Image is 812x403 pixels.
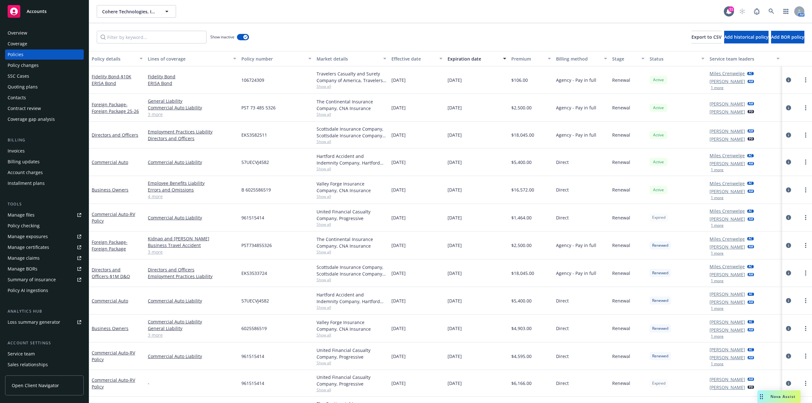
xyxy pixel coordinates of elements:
[511,270,534,276] span: $18,045.00
[92,267,130,279] a: Directors and Officers
[511,297,532,304] span: $5,400.00
[612,77,630,83] span: Renewal
[8,157,40,167] div: Billing updates
[710,216,745,222] a: [PERSON_NAME]
[710,128,745,134] a: [PERSON_NAME]
[710,208,745,214] a: Miles Crenwelge
[241,55,304,62] div: Policy number
[802,242,809,249] a: more
[556,380,569,387] span: Direct
[92,211,135,224] span: - RV Policy
[802,186,809,194] a: more
[711,196,724,200] button: 1 more
[5,157,84,167] a: Billing updates
[148,80,236,87] a: ERISA Bond
[5,231,84,242] a: Manage exposures
[8,360,48,370] div: Sales relationships
[448,380,462,387] span: [DATE]
[92,350,135,362] span: - RV Policy
[5,275,84,285] a: Summary of insurance
[92,101,139,114] a: Foreign Package
[391,186,406,193] span: [DATE]
[710,291,745,297] a: [PERSON_NAME]
[652,77,665,83] span: Active
[317,347,386,360] div: United Financial Casualty Company, Progressive
[780,5,792,18] a: Switch app
[391,353,406,360] span: [DATE]
[771,34,804,40] span: Add BOR policy
[148,297,236,304] a: Commercial Auto Liability
[711,86,724,90] button: 1 more
[802,131,809,139] a: more
[317,277,386,283] span: Show all
[92,159,128,165] a: Commercial Auto
[8,146,25,156] div: Invoices
[8,264,37,274] div: Manage BORs
[711,251,724,255] button: 1 more
[647,51,707,66] button: Status
[556,353,569,360] span: Direct
[148,214,236,221] a: Commercial Auto Liability
[317,249,386,255] span: Show all
[92,211,135,224] a: Commercial Auto
[239,51,314,66] button: Policy number
[108,273,130,279] span: - $1M D&O
[241,242,272,249] span: PST734855326
[610,51,647,66] button: Stage
[785,158,792,166] a: circleInformation
[785,76,792,84] a: circleInformation
[8,71,29,81] div: SSC Cases
[391,270,406,276] span: [DATE]
[148,111,236,118] a: 3 more
[317,166,386,172] span: Show all
[92,239,128,252] span: - Foreign Package
[736,5,749,18] a: Start snowing
[241,186,271,193] span: B 6025586519
[92,298,128,304] a: Commercial Auto
[241,214,264,221] span: 961515414
[5,60,84,70] a: Policy changes
[448,353,462,360] span: [DATE]
[5,93,84,103] a: Contacts
[448,186,462,193] span: [DATE]
[652,298,668,303] span: Renewed
[241,380,264,387] span: 961515414
[5,137,84,143] div: Billing
[612,132,630,138] span: Renewal
[97,5,176,18] button: Cohere Technologies, Inc.
[448,242,462,249] span: [DATE]
[652,353,668,359] span: Renewed
[5,308,84,315] div: Analytics hub
[92,101,139,114] span: - Foreign Package 25-26
[241,104,276,111] span: PST 73 485 5326
[652,270,668,276] span: Renewed
[8,253,40,263] div: Manage claims
[710,299,745,305] a: [PERSON_NAME]
[148,193,236,200] a: 4 more
[511,159,532,166] span: $5,400.00
[802,352,809,360] a: more
[8,60,39,70] div: Policy changes
[785,242,792,249] a: circleInformation
[511,186,534,193] span: $16,572.00
[612,55,638,62] div: Stage
[612,242,630,249] span: Renewal
[391,104,406,111] span: [DATE]
[711,362,724,366] button: 1 more
[556,270,596,276] span: Agency - Pay in full
[612,104,630,111] span: Renewal
[556,297,569,304] span: Direct
[802,158,809,166] a: more
[448,214,462,221] span: [DATE]
[556,159,569,166] span: Direct
[511,380,532,387] span: $6,166.00
[691,34,722,40] span: Export to CSV
[5,103,84,114] a: Contract review
[448,270,462,276] span: [DATE]
[802,76,809,84] a: more
[148,273,236,280] a: Employment Practices Liability
[92,187,128,193] a: Business Owners
[802,325,809,332] a: more
[5,39,84,49] a: Coverage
